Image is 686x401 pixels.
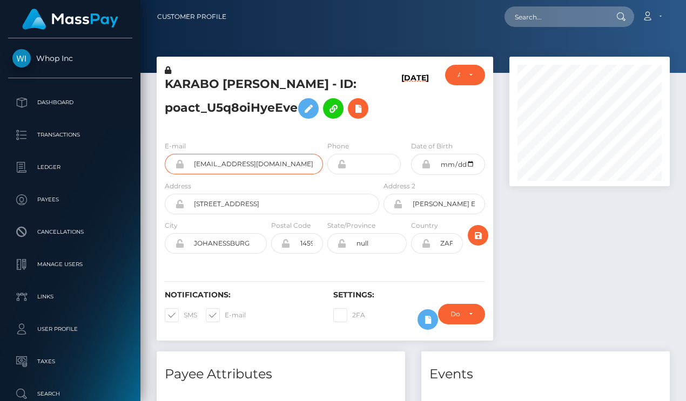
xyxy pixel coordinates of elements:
[401,73,429,128] h6: [DATE]
[206,308,246,322] label: E-mail
[12,127,128,143] p: Transactions
[411,221,438,230] label: Country
[12,224,128,240] p: Cancellations
[12,192,128,208] p: Payees
[8,89,132,116] a: Dashboard
[8,186,132,213] a: Payees
[333,290,486,300] h6: Settings:
[8,348,132,375] a: Taxes
[327,221,375,230] label: State/Province
[411,141,453,151] label: Date of Birth
[271,221,311,230] label: Postal Code
[458,71,460,79] div: ACTIVE
[165,308,197,322] label: SMS
[505,6,606,27] input: Search...
[165,290,317,300] h6: Notifications:
[8,316,132,343] a: User Profile
[12,256,128,273] p: Manage Users
[12,94,128,111] p: Dashboard
[12,321,128,337] p: User Profile
[165,221,178,230] label: City
[8,53,132,63] span: Whop Inc
[438,304,485,324] button: Do not require
[165,76,373,124] h5: KARABO [PERSON_NAME] - ID: poact_U5q8oiHyeEve
[165,141,186,151] label: E-mail
[8,283,132,310] a: Links
[22,9,118,30] img: MassPay Logo
[165,365,397,384] h4: Payee Attributes
[157,5,226,28] a: Customer Profile
[450,310,460,318] div: Do not require
[12,49,31,67] img: Whop Inc
[8,121,132,148] a: Transactions
[333,308,365,322] label: 2FA
[384,181,415,191] label: Address 2
[8,219,132,246] a: Cancellations
[12,159,128,175] p: Ledger
[8,154,132,181] a: Ledger
[8,251,132,278] a: Manage Users
[165,181,191,191] label: Address
[12,289,128,305] p: Links
[12,354,128,370] p: Taxes
[445,65,485,85] button: ACTIVE
[429,365,662,384] h4: Events
[327,141,349,151] label: Phone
